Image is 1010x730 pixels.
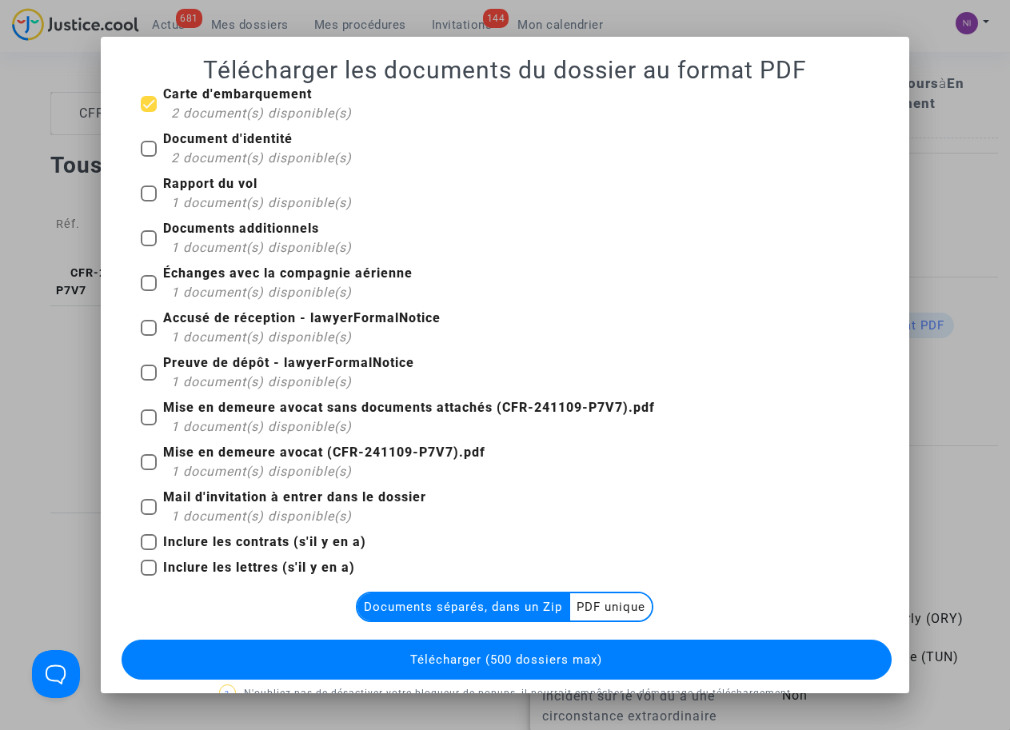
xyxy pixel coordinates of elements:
b: Carte d'embarquement [163,86,312,102]
span: 1 document(s) disponible(s) [171,509,352,524]
span: 2 document(s) disponible(s) [171,106,352,121]
b: Rapport du vol [163,176,257,191]
button: Télécharger (500 dossiers max) [122,640,891,680]
span: ? [225,689,230,698]
b: Documents additionnels [163,221,319,236]
multi-toggle-item: Documents séparés, dans un Zip [357,593,570,620]
b: Mise en demeure avocat sans documents attachés (CFR-241109-P7V7).pdf [163,400,655,415]
h1: Télécharger les documents du dossier au format PDF [120,56,889,85]
b: Preuve de dépôt - lawyerFormalNotice [163,355,414,370]
b: Échanges avec la compagnie aérienne [163,265,413,281]
b: Mail d'invitation à entrer dans le dossier [163,489,426,505]
b: Mise en demeure avocat (CFR-241109-P7V7).pdf [163,445,485,460]
span: Télécharger (500 dossiers max) [410,652,602,667]
span: 1 document(s) disponible(s) [171,240,352,255]
span: 1 document(s) disponible(s) [171,464,352,479]
span: 2 document(s) disponible(s) [171,150,352,166]
span: 1 document(s) disponible(s) [171,195,352,210]
span: 1 document(s) disponible(s) [171,329,352,345]
span: 1 document(s) disponible(s) [171,285,352,300]
b: Document d'identité [163,131,293,146]
p: N'oubliez pas de désactiver votre bloqueur de popups, il pourrait empêcher le démarrage du téléch... [120,684,889,704]
b: Inclure les contrats (s'il y en a) [163,534,366,549]
span: 1 document(s) disponible(s) [171,374,352,389]
multi-toggle-item: PDF unique [570,593,652,620]
b: Inclure les lettres (s'il y en a) [163,560,355,575]
span: 1 document(s) disponible(s) [171,419,352,434]
b: Accusé de réception - lawyerFormalNotice [163,310,441,325]
iframe: Help Scout Beacon - Open [32,650,80,698]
